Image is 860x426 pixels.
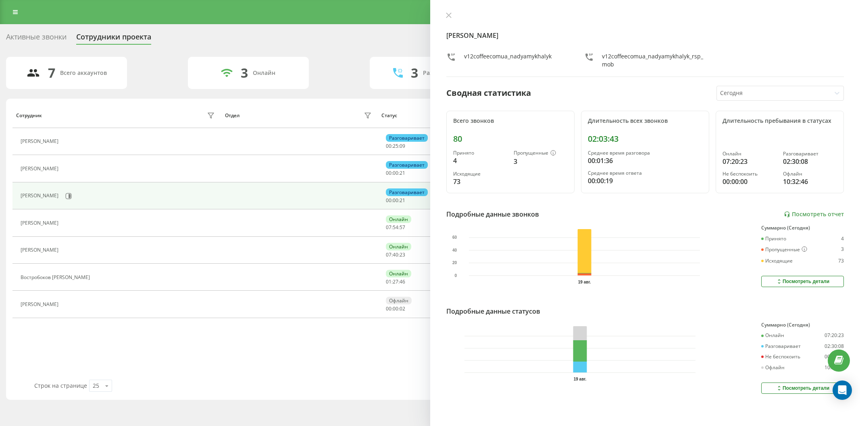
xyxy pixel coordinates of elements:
span: 01 [386,278,391,285]
div: 4 [453,156,507,165]
div: Подробные данные статусов [446,306,540,316]
text: 20 [452,261,457,265]
span: 40 [393,251,398,258]
div: : : [386,170,405,176]
h4: [PERSON_NAME] [446,31,844,40]
div: v12coffeecomua_nadyamykhalyk_rsp_mob [602,52,706,68]
div: Не беспокоить [723,171,777,177]
text: 19 авг. [573,377,586,381]
span: 09 [400,143,405,149]
text: 19 авг. [578,280,591,284]
span: 00 [386,305,391,312]
span: 02 [400,305,405,312]
div: 00:00:19 [588,176,702,186]
div: Разговаривают [423,70,467,77]
span: 23 [400,251,405,258]
div: 3 [514,157,568,166]
text: 40 [452,248,457,252]
div: [PERSON_NAME] [21,139,60,144]
div: Разговаривает [761,343,801,349]
div: Сводная статистика [446,87,531,99]
text: 60 [452,235,457,240]
div: Исходящие [761,258,793,264]
div: 10:32:46 [783,177,837,186]
div: Онлайн [253,70,275,77]
div: Офлайн [761,365,785,370]
div: : : [386,143,405,149]
div: Разговаривает [386,161,428,169]
span: 00 [393,305,398,312]
div: Отдел [225,113,239,118]
div: 73 [453,177,507,186]
span: 21 [400,197,405,204]
div: : : [386,279,405,285]
div: Подробные данные звонков [446,209,539,219]
div: : : [386,306,405,312]
div: Онлайн [386,215,411,223]
div: Длительность всех звонков [588,118,702,124]
div: Онлайн [723,151,777,157]
div: 02:30:08 [783,157,837,166]
div: Принято [453,150,507,156]
div: Сотрудники проекта [76,33,151,45]
div: Активные звонки [6,33,67,45]
span: 00 [386,143,391,149]
div: Статус [381,113,397,118]
span: 27 [393,278,398,285]
div: 00:00:00 [723,177,777,186]
div: v12coffeecomua_nadyamykhalyk [464,52,552,68]
div: 3 [241,65,248,81]
div: 02:30:08 [825,343,844,349]
div: Всего аккаунтов [60,70,107,77]
div: [PERSON_NAME] [21,302,60,307]
button: Посмотреть детали [761,276,844,287]
div: 07:20:23 [723,157,777,166]
div: 80 [453,134,568,144]
div: Востробоков [PERSON_NAME] [21,275,92,280]
div: Онлайн [761,333,784,338]
div: 25 [93,382,99,390]
button: Посмотреть детали [761,383,844,394]
span: 00 [393,170,398,176]
div: 07:20:23 [825,333,844,338]
div: Онлайн [386,243,411,250]
span: 54 [393,224,398,231]
div: : : [386,252,405,258]
div: Пропущенные [761,246,807,253]
div: [PERSON_NAME] [21,220,60,226]
div: 3 [411,65,418,81]
div: : : [386,198,405,203]
div: : : [386,225,405,230]
div: Принято [761,236,786,242]
div: [PERSON_NAME] [21,193,60,199]
span: 57 [400,224,405,231]
div: [PERSON_NAME] [21,166,60,172]
div: [PERSON_NAME] [21,247,60,253]
div: 00:00:00 [825,354,844,360]
span: 46 [400,278,405,285]
div: 02:03:43 [588,134,702,144]
div: Посмотреть детали [776,385,829,391]
div: Разговаривает [783,151,837,157]
div: Посмотреть детали [776,278,829,285]
span: Строк на странице [34,382,87,389]
div: 73 [838,258,844,264]
a: Посмотреть отчет [784,211,844,218]
span: 00 [386,170,391,176]
div: Не беспокоить [761,354,800,360]
div: Исходящие [453,171,507,177]
div: 00:01:36 [588,156,702,165]
div: Пропущенные [514,150,568,157]
div: 3 [841,246,844,253]
div: Среднее время ответа [588,170,702,176]
div: Разговаривает [386,188,428,196]
div: 4 [841,236,844,242]
div: Суммарно (Сегодня) [761,225,844,231]
div: Офлайн [783,171,837,177]
div: Длительность пребывания в статусах [723,118,837,124]
span: 07 [386,251,391,258]
div: 10:32:46 [825,365,844,370]
span: 00 [386,197,391,204]
div: Офлайн [386,297,412,304]
div: 7 [48,65,55,81]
